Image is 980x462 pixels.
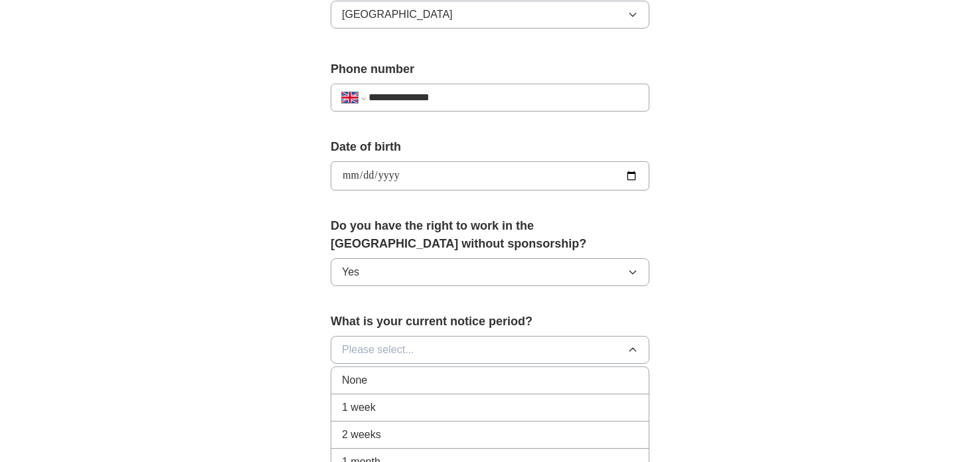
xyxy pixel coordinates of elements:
[342,372,367,388] span: None
[331,336,649,364] button: Please select...
[331,217,649,253] label: Do you have the right to work in the [GEOGRAPHIC_DATA] without sponsorship?
[342,342,414,358] span: Please select...
[342,7,453,23] span: [GEOGRAPHIC_DATA]
[331,60,649,78] label: Phone number
[331,1,649,29] button: [GEOGRAPHIC_DATA]
[331,313,649,331] label: What is your current notice period?
[331,258,649,286] button: Yes
[342,264,359,280] span: Yes
[342,427,381,443] span: 2 weeks
[331,138,649,156] label: Date of birth
[342,400,376,416] span: 1 week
